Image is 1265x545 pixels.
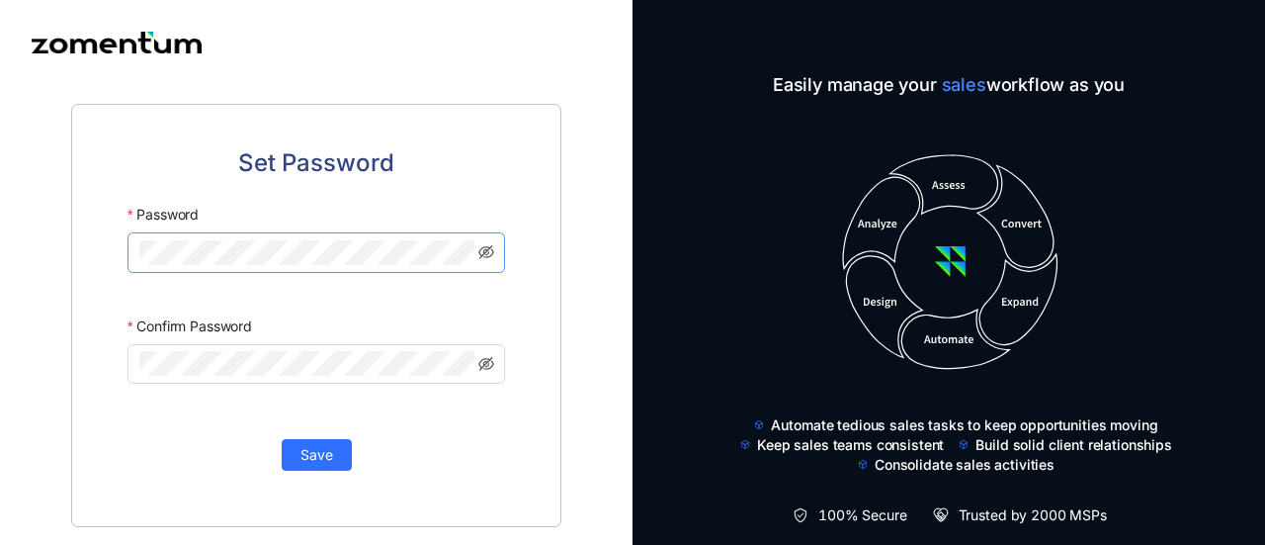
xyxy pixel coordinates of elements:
[818,505,906,525] span: 100% Secure
[300,444,333,466] span: Save
[282,439,352,471] button: Save
[478,356,494,372] span: eye-invisible
[875,455,1054,475] span: Consolidate sales activities
[632,71,1265,99] span: Easily manage your workflow as you
[238,144,394,182] span: Set Password
[478,244,494,260] span: eye-invisible
[959,505,1107,525] span: Trusted by 2000 MSPs
[975,435,1172,455] span: Build solid client relationships
[139,240,474,265] input: Password
[127,309,252,344] label: Confirm Password
[771,415,1157,435] span: Automate tedious sales tasks to keep opportunities moving
[757,435,944,455] span: Keep sales teams consistent
[139,351,474,376] input: Confirm Password
[942,74,986,95] span: sales
[32,32,202,53] img: Zomentum logo
[127,197,199,232] label: Password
